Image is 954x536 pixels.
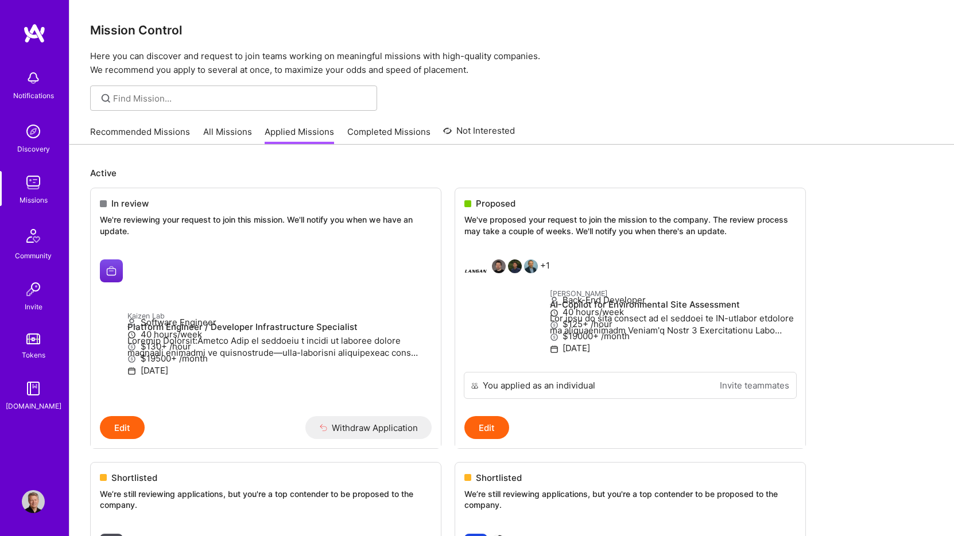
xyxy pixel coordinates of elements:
p: $19000+ /month [550,330,796,342]
img: Marcin Wylot [524,259,538,273]
h3: Mission Control [90,23,933,37]
i: icon Calendar [550,345,559,354]
i: icon MoneyGray [127,343,136,351]
i: icon MoneyGray [550,333,559,341]
img: discovery [22,120,45,143]
img: User Avatar [22,490,45,513]
i: icon MoneyGray [127,355,136,363]
i: icon SearchGrey [99,92,113,105]
p: [DATE] [550,342,796,354]
div: Tokens [22,349,45,361]
div: Missions [20,194,48,206]
p: We're reviewing your request to join this mission. We'll notify you when we have an update. [100,214,432,236]
img: bell [22,67,45,90]
span: Proposed [476,197,515,209]
img: logo [23,23,46,44]
p: We’re still reviewing applications, but you're a top contender to be proposed to the company. [100,488,432,511]
a: Kaizen Lab company logoKaizen LabPlatform Engineer / Developer Infrastructure SpecialistLoremip D... [91,250,441,416]
a: Applied Missions [265,126,334,145]
img: Community [20,222,47,250]
div: [DOMAIN_NAME] [6,400,61,412]
p: 40 hours/week [550,306,796,318]
a: User Avatar [19,490,48,513]
p: Software Engineer [127,316,432,328]
a: Invite teammates [720,379,789,391]
i: icon Calendar [127,367,136,375]
span: Shortlisted [111,472,157,484]
p: 40 hours/week [127,328,432,340]
i: icon Applicant [550,297,559,305]
img: Nhan Tran [508,259,522,273]
div: Discovery [17,143,50,155]
p: [DATE] [127,364,432,376]
div: Notifications [13,90,54,102]
button: Edit [100,416,145,439]
i: icon Applicant [127,319,136,327]
p: We've proposed your request to join the mission to the company. The review process may take a cou... [464,214,796,236]
span: In review [111,197,149,209]
img: Invite [22,278,45,301]
p: $19500+ /month [127,352,432,364]
input: Find Mission... [113,92,369,104]
div: Community [15,250,52,262]
a: Not Interested [443,124,515,145]
p: $125+ /hour [550,318,796,330]
a: All Missions [203,126,252,145]
a: Langan company logoBerkan HizirogluNhan TranMarcin Wylot+1[PERSON_NAME]AI-Copilot for Environment... [455,250,805,372]
img: Langan company logo [464,259,487,282]
p: Active [90,167,933,179]
span: Shortlisted [476,472,522,484]
p: We’re still reviewing applications, but you're a top contender to be proposed to the company. [464,488,796,511]
p: Here you can discover and request to join teams working on meaningful missions with high-quality ... [90,49,933,77]
i: icon Clock [550,309,559,317]
img: tokens [26,333,40,344]
img: teamwork [22,171,45,194]
div: You applied as an individual [483,379,595,391]
img: guide book [22,377,45,400]
i: icon MoneyGray [550,321,559,329]
button: Edit [464,416,509,439]
a: Recommended Missions [90,126,190,145]
p: $130+ /hour [127,340,432,352]
button: Withdraw Application [305,416,432,439]
div: Invite [25,301,42,313]
img: Berkan Hiziroglu [492,259,506,273]
a: Completed Missions [347,126,431,145]
div: +1 [464,259,550,282]
p: Back-End Developer [550,294,796,306]
i: icon Clock [127,331,136,339]
img: Kaizen Lab company logo [100,259,123,282]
